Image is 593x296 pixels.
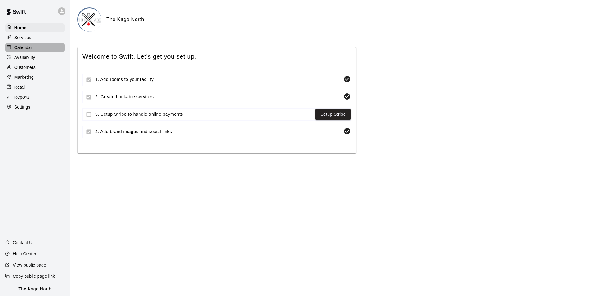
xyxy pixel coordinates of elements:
[14,25,27,31] p: Home
[5,23,65,32] a: Home
[14,44,32,51] p: Calendar
[18,286,51,292] p: The Kage North
[5,43,65,52] a: Calendar
[5,83,65,92] a: Retail
[13,262,46,268] p: View public page
[5,102,65,112] a: Settings
[95,111,313,118] span: 3. Setup Stripe to handle online payments
[14,34,31,41] p: Services
[78,8,101,32] img: The Kage North logo
[106,16,144,24] h6: The Kage North
[315,109,351,120] button: Setup Stripe
[5,33,65,42] a: Services
[14,64,36,70] p: Customers
[14,94,30,100] p: Reports
[14,54,35,61] p: Availability
[95,76,341,83] span: 1. Add rooms to your facility
[13,251,36,257] p: Help Center
[13,273,55,279] p: Copy public page link
[320,110,346,118] a: Setup Stripe
[5,63,65,72] a: Customers
[82,52,351,61] span: Welcome to Swift. Let's get you set up.
[95,128,341,135] span: 4. Add brand images and social links
[14,104,30,110] p: Settings
[5,53,65,62] a: Availability
[95,94,341,100] span: 2. Create bookable services
[5,73,65,82] a: Marketing
[13,240,35,246] p: Contact Us
[5,92,65,102] a: Reports
[14,74,34,80] p: Marketing
[14,84,26,90] p: Retail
